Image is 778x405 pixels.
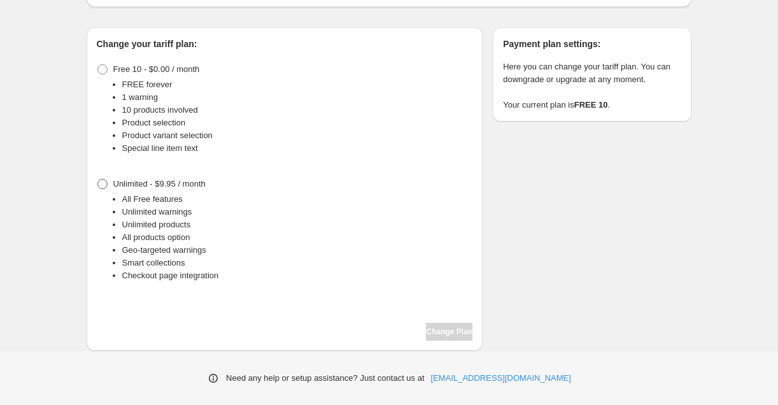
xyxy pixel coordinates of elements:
[431,372,571,385] a: [EMAIL_ADDRESS][DOMAIN_NAME]
[122,218,473,231] li: Unlimited products
[122,142,473,155] li: Special line item text
[97,38,473,50] h2: Change your tariff plan:
[113,179,206,188] span: Unlimited - $9.95 / month
[122,193,473,206] li: All Free features
[503,60,681,86] p: Here you can change your tariff plan. You can downgrade or upgrade at any moment.
[122,129,473,142] li: Product variant selection
[122,117,473,129] li: Product selection
[122,231,473,244] li: All products option
[122,104,473,117] li: 10 products involved
[122,78,473,91] li: FREE forever
[503,38,681,50] h2: Payment plan settings:
[122,206,473,218] li: Unlimited warnings
[122,91,473,104] li: 1 warning
[122,244,473,257] li: Geo-targeted warnings
[122,269,473,282] li: Checkout page integration
[503,99,681,111] p: Your current plan is .
[122,257,473,269] li: Smart collections
[113,64,200,74] span: Free 10 - $0.00 / month
[574,100,608,110] strong: FREE 10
